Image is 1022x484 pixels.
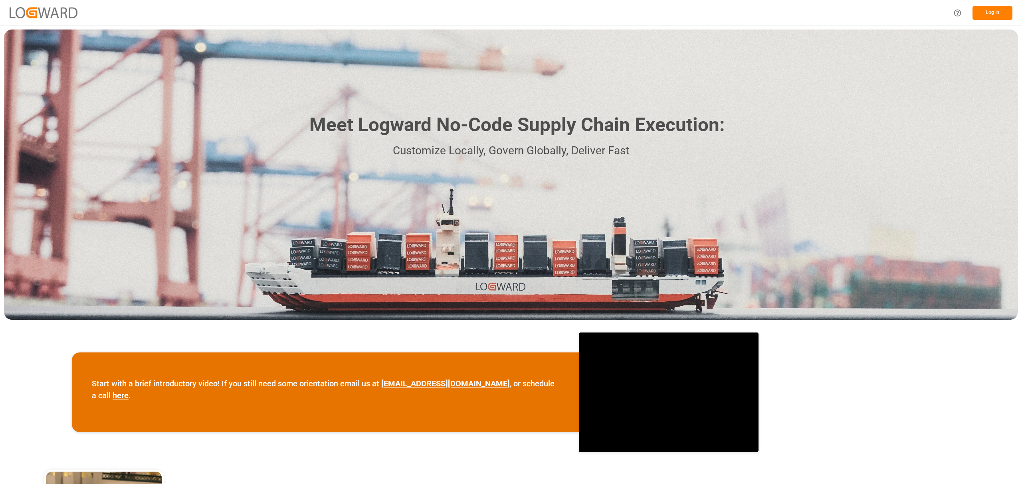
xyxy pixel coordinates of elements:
a: [EMAIL_ADDRESS][DOMAIN_NAME] [381,379,510,388]
h1: Meet Logward No-Code Supply Chain Execution: [309,111,725,139]
button: Log In [972,6,1012,20]
iframe: video [579,333,759,452]
img: Logward_new_orange.png [10,7,77,18]
p: Start with a brief introductory video! If you still need some orientation email us at , or schedu... [92,378,559,401]
p: Customize Locally, Govern Globally, Deliver Fast [297,142,725,160]
a: here [113,391,129,400]
button: Help Center [949,4,967,22]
